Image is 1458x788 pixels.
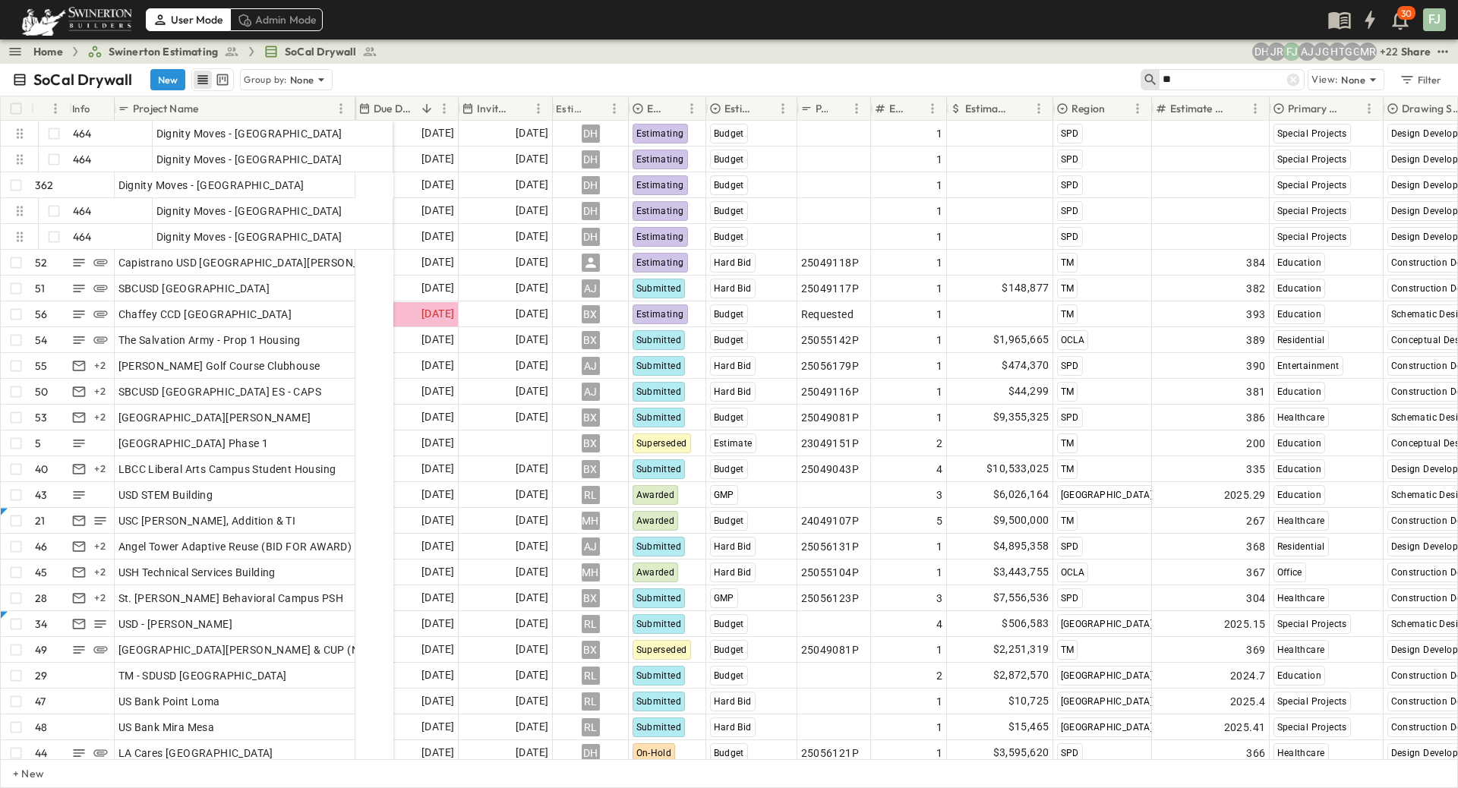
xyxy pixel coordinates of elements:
[582,202,600,220] div: DH
[936,462,942,477] span: 4
[936,539,942,554] span: 1
[35,462,48,477] p: 40
[91,460,109,478] div: + 2
[418,100,435,117] button: Sort
[156,126,342,141] span: Dignity Moves - [GEOGRAPHIC_DATA]
[1061,464,1075,474] span: TM
[714,283,752,294] span: Hard Bid
[1277,128,1347,139] span: Special Projects
[118,307,292,322] span: Chaffey CCD [GEOGRAPHIC_DATA]
[582,537,600,556] div: AJ
[582,176,600,194] div: DH
[513,100,529,117] button: Sort
[801,384,860,399] span: 25049116P
[33,44,63,59] a: Home
[37,100,54,117] button: Sort
[1298,43,1316,61] div: Anthony Jimenez (anthony.jimenez@swinerton.com)
[889,101,904,116] p: Estimate Round
[993,486,1049,503] span: $6,026,164
[516,150,548,168] span: [DATE]
[1288,101,1340,116] p: Primary Market
[118,539,352,554] span: Angel Tower Adaptive Reuse (BID FOR AWARD)
[636,257,684,268] span: Estimating
[35,255,47,270] p: 52
[46,99,65,118] button: Menu
[714,541,752,552] span: Hard Bid
[801,539,860,554] span: 25056131P
[421,202,454,219] span: [DATE]
[529,99,548,118] button: Menu
[201,100,218,117] button: Sort
[230,8,323,31] div: Admin Mode
[801,462,860,477] span: 25049043P
[801,333,860,348] span: 25055142P
[35,384,48,399] p: 50
[516,228,548,245] span: [DATE]
[421,254,454,271] span: [DATE]
[35,281,45,296] p: 51
[1061,180,1079,191] span: SPD
[774,99,792,118] button: Menu
[605,99,623,118] button: Menu
[801,410,860,425] span: 25049081P
[582,486,600,504] div: RL
[421,408,454,426] span: [DATE]
[516,125,548,142] span: [DATE]
[1008,383,1049,400] span: $44,299
[73,126,92,141] p: 464
[118,384,322,399] span: SBCUSD [GEOGRAPHIC_DATA] ES - CAPS
[1277,515,1325,526] span: Healthcare
[636,438,687,449] span: Superseded
[714,412,744,423] span: Budget
[332,99,350,118] button: Menu
[582,279,600,298] div: AJ
[1267,43,1286,61] div: Joshua Russell (joshua.russell@swinerton.com)
[1128,99,1147,118] button: Menu
[1399,71,1442,88] div: Filter
[1422,7,1447,33] button: FJ
[936,126,942,141] span: 1
[1246,384,1265,399] span: 381
[516,486,548,503] span: [DATE]
[556,87,585,130] div: Estimator
[1061,412,1079,423] span: SPD
[636,464,682,474] span: Submitted
[636,180,684,191] span: Estimating
[156,152,342,167] span: Dignity Moves - [GEOGRAPHIC_DATA]
[1061,490,1153,500] span: [GEOGRAPHIC_DATA]
[801,358,860,374] span: 25056179P
[936,436,942,451] span: 2
[118,487,213,503] span: USD STEM Building
[516,512,548,529] span: [DATE]
[264,44,377,59] a: SoCal Drywall
[636,283,682,294] span: Submitted
[35,307,47,322] p: 56
[1328,43,1346,61] div: Haaris Tahmas (haaris.tahmas@swinerton.com)
[1061,154,1079,165] span: SPD
[421,460,454,478] span: [DATE]
[516,202,548,219] span: [DATE]
[724,101,754,116] p: Estimate Type
[1277,309,1322,320] span: Education
[516,537,548,555] span: [DATE]
[923,99,942,118] button: Menu
[936,333,942,348] span: 1
[150,69,185,90] button: New
[1393,69,1446,90] button: Filter
[714,128,744,139] span: Budget
[1359,43,1377,61] div: Meghana Raj (meghana.raj@swinerton.com)
[118,410,311,425] span: [GEOGRAPHIC_DATA][PERSON_NAME]
[1277,180,1347,191] span: Special Projects
[213,71,232,89] button: kanban view
[636,541,682,552] span: Submitted
[1277,361,1340,371] span: Entertainment
[1061,309,1075,320] span: TM
[1277,283,1322,294] span: Education
[582,408,600,427] div: BX
[421,537,454,555] span: [DATE]
[516,460,548,478] span: [DATE]
[191,68,234,91] div: table view
[589,100,605,117] button: Sort
[714,464,744,474] span: Budget
[421,383,454,400] span: [DATE]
